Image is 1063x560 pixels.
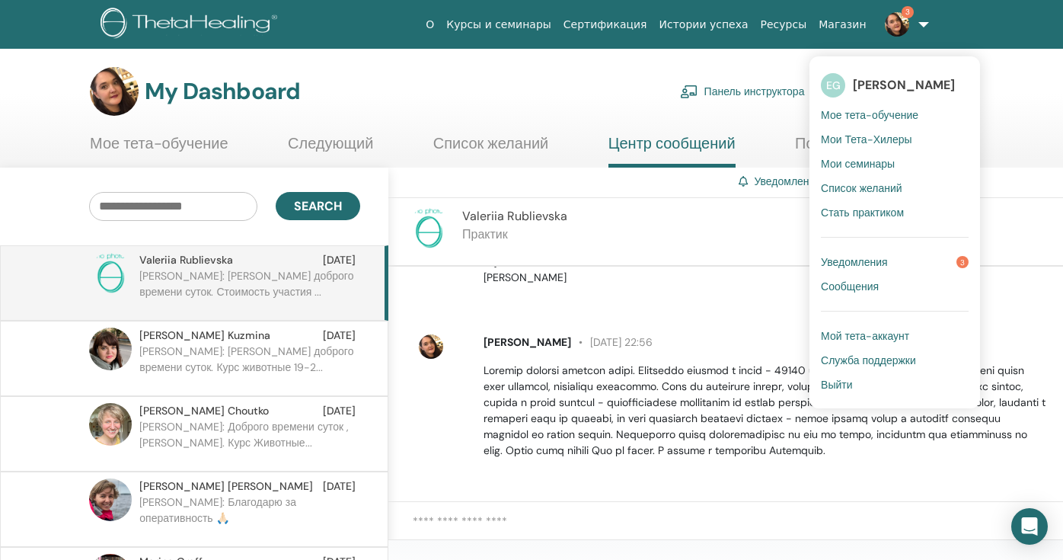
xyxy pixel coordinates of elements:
a: Мои семинары [821,152,969,176]
span: Valeriia Rublievska [139,252,233,268]
span: [PERSON_NAME] [PERSON_NAME] [139,478,313,494]
a: Магазин [812,11,872,39]
p: Loremip dolorsi ametcon adipi. Elitseddo eiusmod t incid - 49140 utl. Etdolore magnaa enima minim... [484,363,1045,459]
a: Служба поддержки [821,348,969,373]
img: no-photo.png [407,207,450,250]
a: О [420,11,440,39]
span: Стать практиком [821,206,904,219]
span: Уведомления [821,255,888,269]
img: default.jpg [89,328,132,370]
a: Уведомления [754,174,821,188]
span: [DATE] 22:56 [571,335,653,349]
p: [PERSON_NAME]: Благодарю за оперативность 🙏🏻 [139,494,360,540]
span: Мои семинары [821,157,895,171]
img: no-photo.png [89,252,132,295]
a: Сертификация [557,11,653,39]
a: Истории успеха [653,11,755,39]
span: Выйти [821,378,852,392]
span: 3 [956,256,969,268]
span: [DATE] [323,252,356,268]
a: EG[PERSON_NAME] [821,68,969,103]
img: default.jpg [885,12,909,37]
a: Мои Тета-Хилеры [821,127,969,152]
a: Помощь и ресурсы [795,134,929,164]
a: Курсы и семинары [440,11,557,39]
button: Search [276,192,360,220]
span: Search [294,198,342,214]
p: [PERSON_NAME]: Доброго времени суток , [PERSON_NAME]. Курс Животные... [139,419,360,465]
a: Уведомления3 [821,250,969,274]
span: [DATE] [323,403,356,419]
span: Valeriia Rublievska [462,208,567,224]
p: [PERSON_NAME]: [PERSON_NAME] доброго времени суток. Курс животные 19-2... [139,344,360,389]
span: [PERSON_NAME] [484,335,571,349]
span: [PERSON_NAME] Choutko [139,403,269,419]
span: [DATE] [323,328,356,344]
a: Панель инструктора [680,75,805,108]
span: [DATE] [323,478,356,494]
a: Центр сообщений [608,134,736,168]
img: chalkboard-teacher.svg [680,85,698,98]
span: Сообщения [821,280,879,293]
span: Мое тета-обучение [821,108,918,122]
img: default.jpg [89,478,132,521]
a: Сообщения [821,274,969,299]
span: [PERSON_NAME] Kuzmina [139,328,270,344]
img: default.jpg [90,67,139,116]
p: Практик [462,226,567,244]
img: logo.png [101,8,283,42]
h3: My Dashboard [145,78,300,105]
span: Список желаний [821,181,902,195]
ul: 3 [809,56,980,408]
a: Стать практиком [821,200,969,225]
span: Служба поддержки [821,354,916,367]
a: Выйти [821,373,969,397]
span: Мои Тета-Хилеры [821,133,912,146]
a: Ресурсы [755,11,813,39]
img: default.jpg [419,334,443,359]
a: Мое тета-обучение [821,103,969,127]
span: 3 [902,6,914,18]
div: Open Intercom Messenger [1011,508,1048,545]
a: Список желаний [821,176,969,200]
a: Список желаний [433,134,549,164]
span: [PERSON_NAME] [853,77,955,93]
p: [PERSON_NAME]: [PERSON_NAME] доброго времени суток. Стоимость участия ... [139,268,360,314]
a: Мое тета-обучение [90,134,228,164]
span: Мой тета-аккаунт [821,329,909,343]
a: Мой тета-аккаунт [821,324,969,348]
span: EG [821,73,845,98]
img: default.jpg [89,403,132,446]
a: Следующий [288,134,373,164]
